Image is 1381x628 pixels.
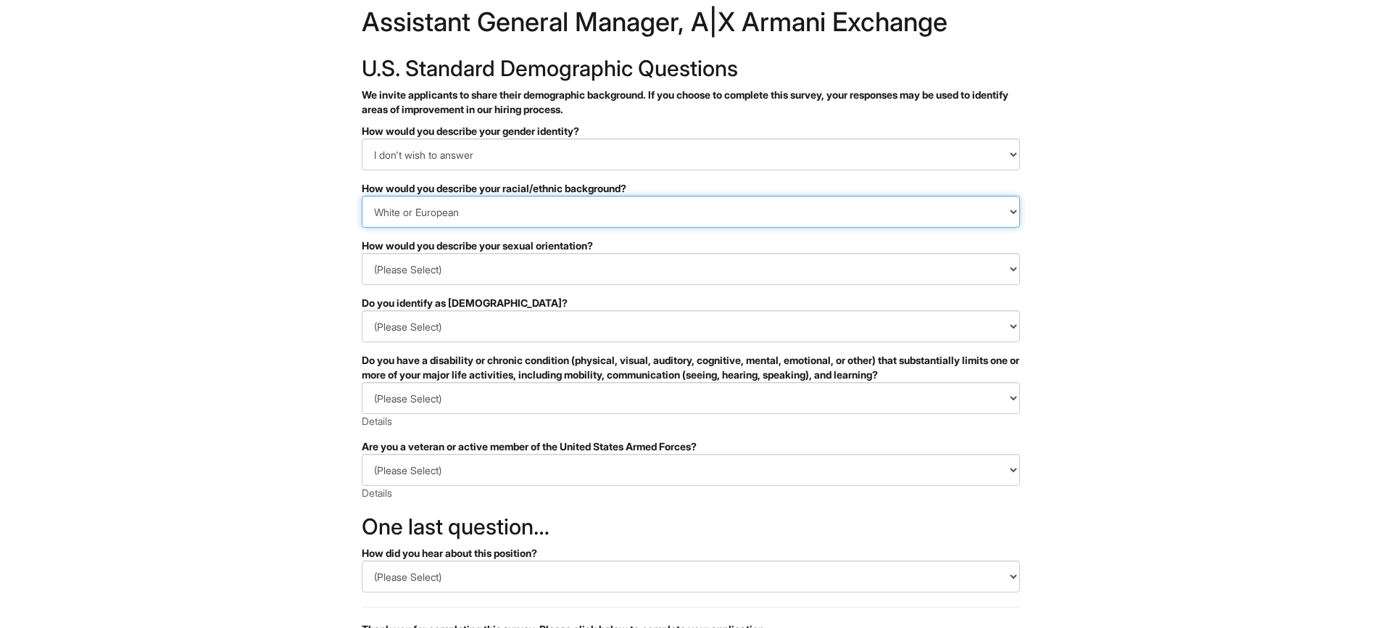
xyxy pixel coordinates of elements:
div: Are you a veteran or active member of the United States Armed Forces? [362,439,1020,454]
select: Do you have a disability or chronic condition (physical, visual, auditory, cognitive, mental, emo... [362,382,1020,414]
p: We invite applicants to share their demographic background. If you choose to complete this survey... [362,88,1020,117]
div: Do you identify as [DEMOGRAPHIC_DATA]? [362,296,1020,310]
h2: U.S. Standard Demographic Questions [362,57,1020,80]
select: How would you describe your gender identity? [362,139,1020,170]
select: How would you describe your racial/ethnic background? [362,196,1020,228]
select: How would you describe your sexual orientation? [362,253,1020,285]
div: How did you hear about this position? [362,546,1020,561]
a: Details [362,487,392,499]
div: Do you have a disability or chronic condition (physical, visual, auditory, cognitive, mental, emo... [362,353,1020,382]
div: How would you describe your gender identity? [362,124,1020,139]
select: Do you identify as transgender? [362,310,1020,342]
div: How would you describe your sexual orientation? [362,239,1020,253]
select: How did you hear about this position? [362,561,1020,592]
h1: Assistant General Manager, A|X Armani Exchange [362,9,1020,42]
select: Are you a veteran or active member of the United States Armed Forces? [362,454,1020,486]
h2: One last question… [362,515,1020,539]
a: Details [362,415,392,427]
div: How would you describe your racial/ethnic background? [362,181,1020,196]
